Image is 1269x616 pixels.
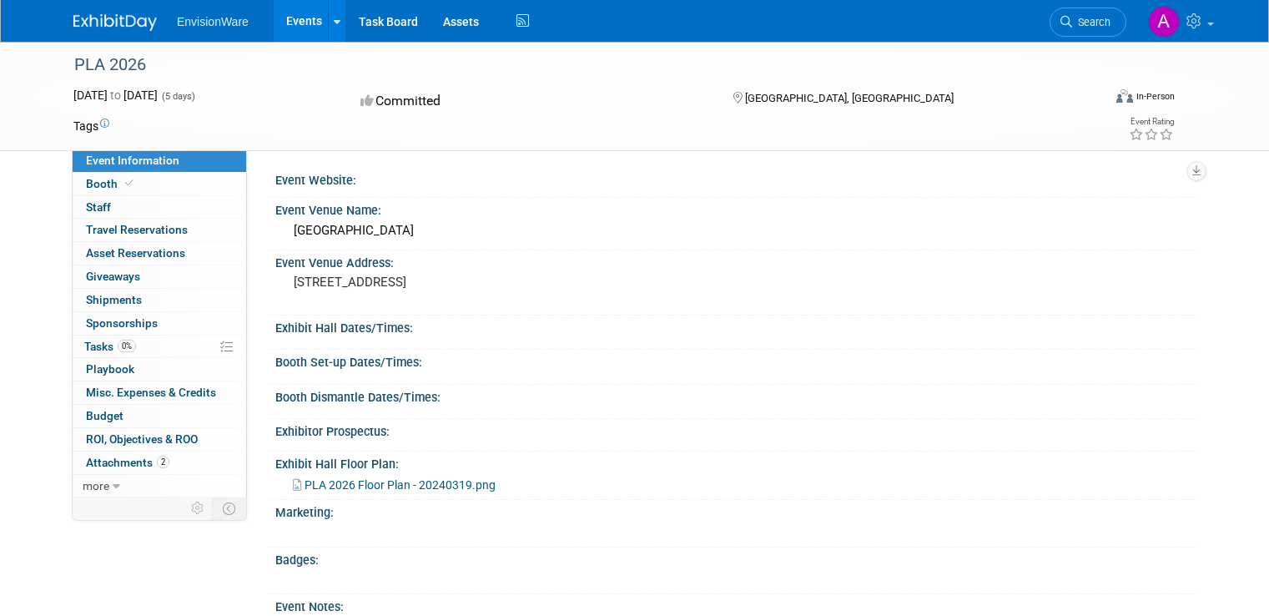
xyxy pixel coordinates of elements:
[275,500,1196,521] div: Marketing:
[86,246,185,260] span: Asset Reservations
[86,223,188,236] span: Travel Reservations
[1072,16,1110,28] span: Search
[275,419,1196,440] div: Exhibitor Prospectus:
[86,270,140,283] span: Giveaways
[86,154,179,167] span: Event Information
[305,478,496,492] span: PLA 2026 Floor Plan - 20240319.png
[108,88,123,102] span: to
[73,358,246,381] a: Playbook
[73,219,246,241] a: Travel Reservations
[275,548,1196,568] div: Badges:
[73,118,109,134] td: Tags
[86,456,169,469] span: Attachments
[745,92,954,104] span: [GEOGRAPHIC_DATA], [GEOGRAPHIC_DATA]
[355,87,706,116] div: Committed
[73,428,246,451] a: ROI, Objectives & ROO
[73,452,246,474] a: Attachments2
[1116,89,1133,103] img: Format-Inperson.png
[83,479,109,492] span: more
[73,312,246,335] a: Sponsorships
[73,381,246,404] a: Misc. Expenses & Credits
[86,432,198,446] span: ROI, Objectives & ROO
[160,91,195,102] span: (5 days)
[294,275,641,290] pre: [STREET_ADDRESS]
[213,497,247,519] td: Toggle Event Tabs
[275,452,1196,472] div: Exhibit Hall Floor Plan:
[86,177,137,190] span: Booth
[275,250,1196,271] div: Event Venue Address:
[68,50,1081,80] div: PLA 2026
[184,497,213,519] td: Personalize Event Tab Strip
[73,475,246,497] a: more
[86,409,123,422] span: Budget
[73,242,246,265] a: Asset Reservations
[86,362,134,376] span: Playbook
[125,179,133,188] i: Booth reservation complete
[73,405,246,427] a: Budget
[86,316,158,330] span: Sponsorships
[293,478,496,492] a: PLA 2026 Floor Plan - 20240319.png
[177,15,249,28] span: EnvisionWare
[118,340,136,352] span: 0%
[275,385,1196,406] div: Booth Dismantle Dates/Times:
[275,168,1196,189] div: Event Website:
[1129,118,1174,126] div: Event Rating
[84,340,136,353] span: Tasks
[288,218,1183,244] div: [GEOGRAPHIC_DATA]
[275,350,1196,371] div: Booth Set-up Dates/Times:
[1148,6,1180,38] img: Anna Strackeljahn
[275,594,1196,615] div: Event Notes:
[86,200,111,214] span: Staff
[73,336,246,358] a: Tasks0%
[275,316,1196,336] div: Exhibit Hall Dates/Times:
[1050,8,1126,37] a: Search
[73,173,246,195] a: Booth
[86,386,216,399] span: Misc. Expenses & Credits
[1012,87,1175,112] div: Event Format
[73,149,246,172] a: Event Information
[73,88,158,102] span: [DATE] [DATE]
[73,196,246,219] a: Staff
[275,198,1196,219] div: Event Venue Name:
[157,456,169,468] span: 2
[73,14,157,31] img: ExhibitDay
[86,293,142,306] span: Shipments
[73,265,246,288] a: Giveaways
[73,289,246,311] a: Shipments
[1136,90,1175,103] div: In-Person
